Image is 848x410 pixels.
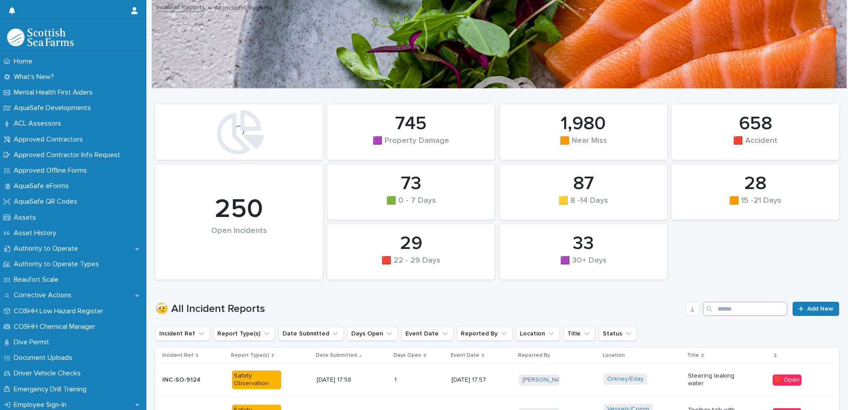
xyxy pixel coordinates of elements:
div: 658 [687,113,824,135]
p: What's New? [10,73,61,81]
p: Asset History [10,229,63,237]
input: Search [703,302,787,316]
div: 🟪 Property Damage [342,136,480,155]
p: Event Date [451,351,479,360]
div: Open Incidents [170,226,308,254]
p: Date Submitted [316,351,357,360]
p: COSHH Chemical Manager [10,323,102,331]
p: Steering leaking water [688,372,737,387]
button: Report Type(s) [213,327,275,341]
div: 🟩 0 - 7 Days [342,196,480,215]
a: [PERSON_NAME] [522,376,571,384]
p: AquaSafe QR Codes [10,197,84,206]
p: [DATE] 17:57 [451,376,501,384]
div: 🟥 Accident [687,136,824,155]
p: [DATE] 17:58 [317,376,366,384]
p: Authority to Operate Types [10,260,106,268]
p: Incident Ref [162,351,193,360]
p: INC-SO-9124 [162,376,212,384]
button: Incident Ref [155,327,210,341]
button: Date Submitted [279,327,344,341]
button: Status [599,327,637,341]
p: ACL Assessors [10,119,68,128]
button: Location [516,327,560,341]
div: Safety Observation [232,371,281,389]
div: 250 [170,193,308,225]
p: Location [603,351,625,360]
div: 🟥 22 - 29 Days [342,256,480,275]
p: Approved Offline Forms [10,166,94,175]
tr: INC-SO-9124Safety Observation[DATE] 17:5811 [DATE] 17:57[PERSON_NAME] Orkney/Eday Steering leakin... [155,363,839,397]
span: Add New [807,306,833,312]
div: 1,980 [515,113,652,135]
div: 🟨 8 -14 Days [515,196,652,215]
p: Approved Contractor Info Request [10,151,127,159]
p: Approved Contractors [10,135,90,144]
p: Driver Vehicle Checks [10,369,88,378]
button: Event Date [401,327,453,341]
img: bPIBxiqnSb2ggTQWdOVV [7,28,74,46]
button: Days Open [347,327,398,341]
div: 🟧 15 -21 Days [687,196,824,215]
p: Dive Permit [10,338,56,347]
div: 29 [342,233,480,255]
p: Reported By [518,351,550,360]
p: Authority to Operate [10,244,85,253]
p: Home [10,57,39,66]
div: 🟥 Open [773,375,801,386]
a: Add New [793,302,839,316]
div: 33 [515,233,652,255]
p: Emergency Drill Training [10,385,94,394]
p: Assets [10,213,43,222]
a: Incident Reports [156,2,205,12]
p: AquaSafe eForms [10,182,76,190]
h1: 🤕 All Incident Reports [155,303,682,315]
p: Title [687,351,699,360]
p: AquaSafe Developments [10,104,98,112]
div: 🟧 Near Miss [515,136,652,155]
p: Corrective Actions [10,291,79,300]
p: COSHH Low Hazard Register [10,307,110,315]
div: 73 [342,173,480,195]
p: Employee Sign-In [10,401,74,409]
p: Beaufort Scale [10,276,66,284]
p: Mental Health First Aiders [10,88,100,97]
p: Days Open [393,351,421,360]
p: Document Uploads [10,354,79,362]
p: 1 [394,375,398,384]
div: 🟪 30+ Days [515,256,652,275]
p: All Incident Reports [215,2,272,12]
a: Orkney/Eday [607,375,644,383]
div: 745 [342,113,480,135]
button: Title [563,327,595,341]
button: Reported By [457,327,512,341]
div: 28 [687,173,824,195]
p: Report Type(s) [231,351,269,360]
div: 87 [515,173,652,195]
